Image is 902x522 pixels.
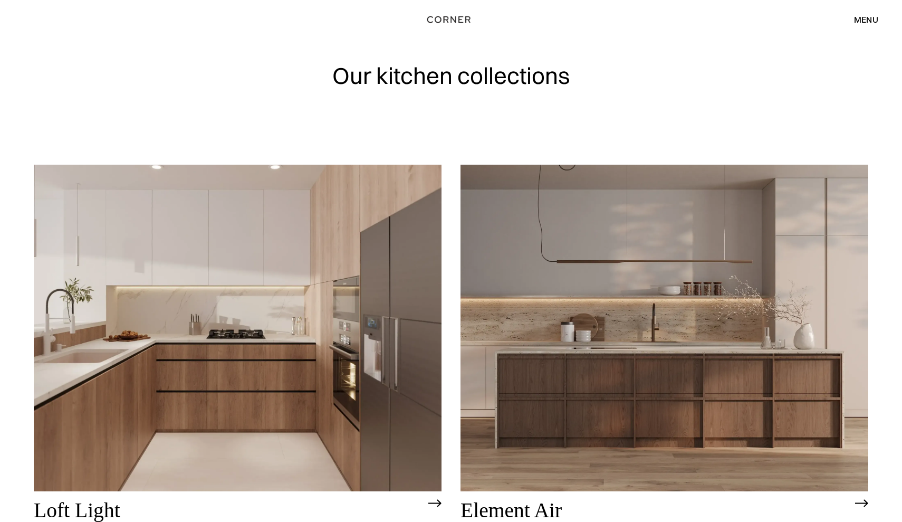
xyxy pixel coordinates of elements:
[412,13,490,26] a: home
[843,11,878,29] div: menu
[332,63,570,88] h1: Our kitchen collections
[854,15,878,24] div: menu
